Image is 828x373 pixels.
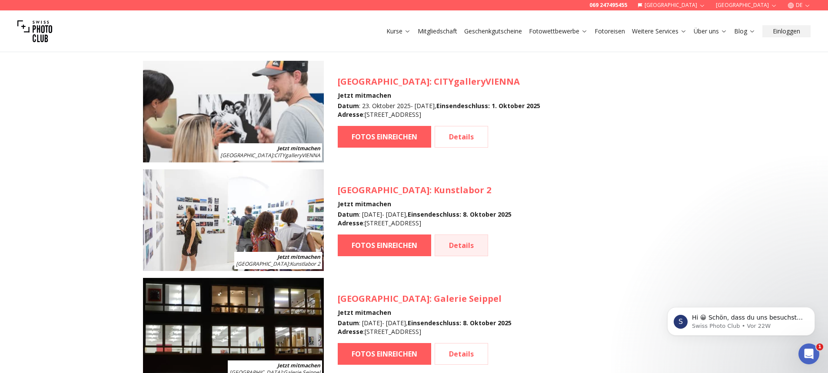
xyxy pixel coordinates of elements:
[338,319,512,336] div: : [DATE] - [DATE] , : [STREET_ADDRESS]
[277,253,320,261] b: Jetzt mitmachen
[277,362,320,369] b: Jetzt mitmachen
[435,343,488,365] a: Details
[461,25,525,37] button: Geschenkgutscheine
[418,27,457,36] a: Mitgliedschaft
[338,102,359,110] b: Datum
[338,91,540,100] h4: Jetzt mitmachen
[386,27,411,36] a: Kurse
[435,234,488,256] a: Details
[436,102,540,110] b: Einsendeschluss : 1. Oktober 2025
[628,25,690,37] button: Weitere Services
[17,14,52,49] img: Swiss photo club
[529,27,588,36] a: Fotowettbewerbe
[798,343,819,364] iframe: Intercom live chat
[277,145,320,152] b: Jetzt mitmachen
[338,234,431,256] a: FOTOS EINREICHEN
[338,184,512,196] h3: : Kunstlabor 2
[383,25,414,37] button: Kurse
[338,102,540,119] div: : 23. Oktober 2025 - [DATE] , : [STREET_ADDRESS]
[338,293,429,304] span: [GEOGRAPHIC_DATA]
[338,210,359,218] b: Datum
[591,25,628,37] button: Fotoreisen
[694,27,727,36] a: Über uns
[816,343,823,350] span: 1
[338,126,431,148] a: FOTOS EINREICHEN
[338,76,540,88] h3: : CITYgalleryVIENNA
[338,219,363,227] b: Adresse
[338,293,512,305] h3: : Galerie Seippel
[338,343,431,365] a: FOTOS EINREICHEN
[464,27,522,36] a: Geschenkgutscheine
[762,25,811,37] button: Einloggen
[408,210,512,218] b: Einsendeschluss : 8. Oktober 2025
[731,25,759,37] button: Blog
[338,76,429,87] span: [GEOGRAPHIC_DATA]
[143,61,324,162] img: SPC Photo Awards WIEN Oktober 2025
[236,260,320,267] span: : Kunstlabor 2
[338,308,512,317] h4: Jetzt mitmachen
[220,152,273,159] span: [GEOGRAPHIC_DATA]
[236,260,289,267] span: [GEOGRAPHIC_DATA]
[338,200,512,208] h4: Jetzt mitmachen
[408,319,512,327] b: Einsendeschluss : 8. Oktober 2025
[589,2,627,9] a: 069 247495455
[525,25,591,37] button: Fotowettbewerbe
[220,152,320,159] span: : CITYgalleryVIENNA
[143,169,324,271] img: SPC Photo Awards MÜNCHEN November 2025
[734,27,755,36] a: Blog
[595,27,625,36] a: Fotoreisen
[632,27,687,36] a: Weitere Services
[338,319,359,327] b: Datum
[435,126,488,148] a: Details
[338,184,429,196] span: [GEOGRAPHIC_DATA]
[414,25,461,37] button: Mitgliedschaft
[338,110,363,119] b: Adresse
[690,25,731,37] button: Über uns
[338,210,512,228] div: : [DATE] - [DATE] , : [STREET_ADDRESS]
[338,327,363,336] b: Adresse
[654,289,828,350] iframe: Intercom notifications Nachricht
